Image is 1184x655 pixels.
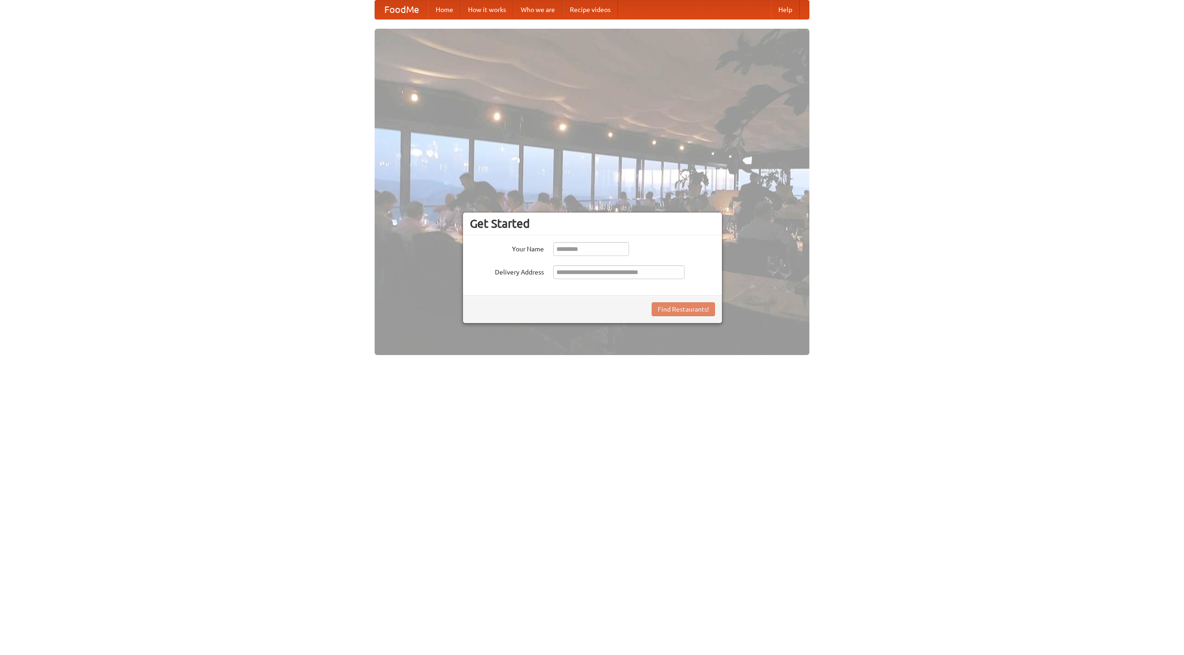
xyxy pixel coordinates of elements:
h3: Get Started [470,217,715,231]
a: Home [428,0,461,19]
a: Who we are [513,0,562,19]
a: Help [771,0,800,19]
a: How it works [461,0,513,19]
a: Recipe videos [562,0,618,19]
label: Delivery Address [470,265,544,277]
label: Your Name [470,242,544,254]
a: FoodMe [375,0,428,19]
button: Find Restaurants! [652,302,715,316]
